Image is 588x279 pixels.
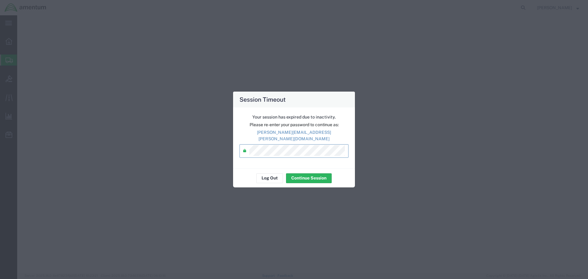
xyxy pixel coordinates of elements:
[239,114,349,120] p: Your session has expired due to inactivity.
[286,173,332,183] button: Continue Session
[239,129,349,142] p: [PERSON_NAME][EMAIL_ADDRESS][PERSON_NAME][DOMAIN_NAME]
[239,122,349,128] p: Please re-enter your password to continue as:
[239,95,286,104] h4: Session Timeout
[256,173,283,183] button: Log Out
